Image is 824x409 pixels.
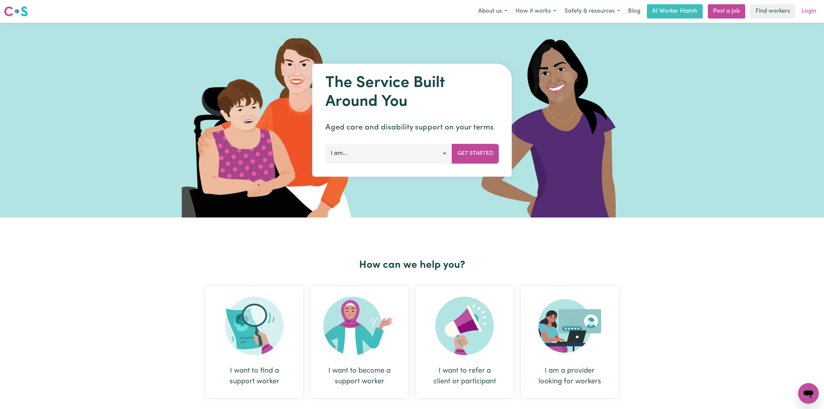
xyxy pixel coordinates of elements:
[798,4,820,19] a: Login
[323,297,395,355] img: Become Worker
[511,5,560,18] button: How it works
[474,5,511,18] button: About us
[325,144,452,163] button: I am...
[325,74,499,111] h1: The Service Built Around You
[202,259,622,271] h2: How can we help you?
[431,366,498,387] div: I want to refer a client or participant
[221,366,287,387] div: I want to find a support worker
[4,4,28,19] a: Careseekers logo
[538,297,601,355] img: Provider
[798,383,819,404] iframe: Button to launch messaging window
[225,297,284,355] img: Search
[750,4,795,19] a: Find workers
[416,286,513,398] div: I want to refer a client or participant
[537,366,603,387] div: I am a provider looking for workers
[647,4,703,19] a: AI Worker Match
[326,366,393,387] div: I want to become a support worker
[206,286,303,398] div: I want to find a support worker
[521,286,618,398] div: I am a provider looking for workers
[435,297,494,355] img: Refer
[325,122,499,133] p: Aged care and disability support on your terms
[624,4,644,19] a: Blog
[311,286,408,398] div: I want to become a support worker
[708,4,745,19] a: Post a job
[560,5,624,18] button: Safety & resources
[4,6,28,17] img: Careseekers logo
[452,144,499,163] button: Get Started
